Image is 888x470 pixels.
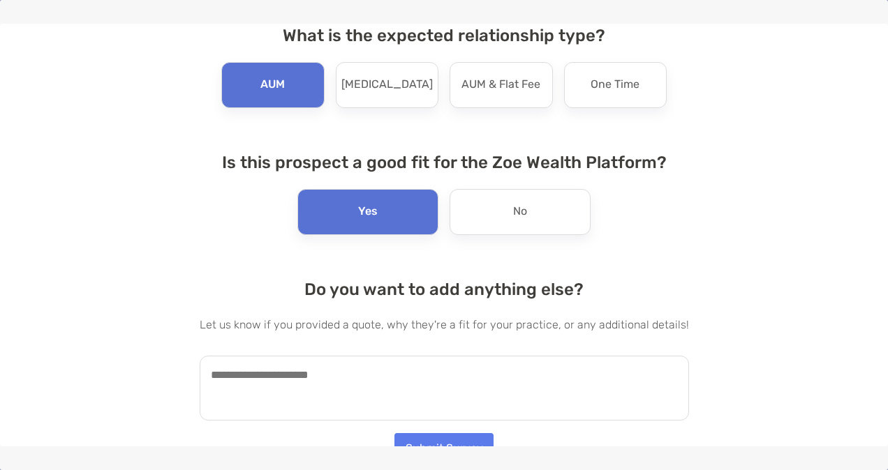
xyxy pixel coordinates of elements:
[200,153,689,172] h4: Is this prospect a good fit for the Zoe Wealth Platform?
[513,201,527,223] p: No
[591,74,639,96] p: One Time
[200,316,689,333] p: Let us know if you provided a quote, why they're a fit for your practice, or any additional details!
[358,201,378,223] p: Yes
[461,74,540,96] p: AUM & Flat Fee
[200,280,689,299] h4: Do you want to add anything else?
[200,26,689,45] h4: What is the expected relationship type?
[394,433,494,464] button: Submit Survey
[341,74,433,96] p: [MEDICAL_DATA]
[260,74,285,96] p: AUM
